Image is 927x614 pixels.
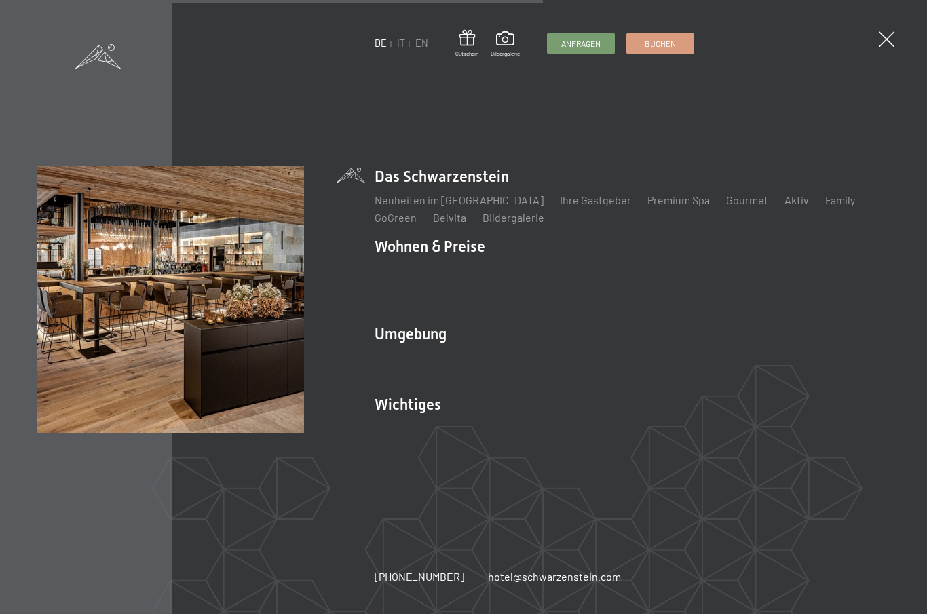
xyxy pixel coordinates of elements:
a: IT [397,37,405,49]
span: Gutschein [455,50,478,58]
a: Family [825,193,855,206]
a: Premium Spa [647,193,710,206]
a: Neuheiten im [GEOGRAPHIC_DATA] [375,193,544,206]
a: DE [375,37,387,49]
a: Anfragen [548,33,614,54]
a: Bildergalerie [483,211,544,224]
a: GoGreen [375,211,417,224]
a: Ihre Gastgeber [560,193,631,206]
span: Anfragen [561,38,601,50]
a: EN [415,37,428,49]
a: hotel@schwarzenstein.com [488,569,621,584]
a: Buchen [627,33,694,54]
a: Belvita [433,211,466,224]
a: Gourmet [726,193,768,206]
span: [PHONE_NUMBER] [375,570,464,583]
span: Buchen [645,38,676,50]
a: Bildergalerie [491,31,520,57]
span: Bildergalerie [491,50,520,58]
a: Aktiv [784,193,809,206]
a: Gutschein [455,30,478,58]
a: [PHONE_NUMBER] [375,569,464,584]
